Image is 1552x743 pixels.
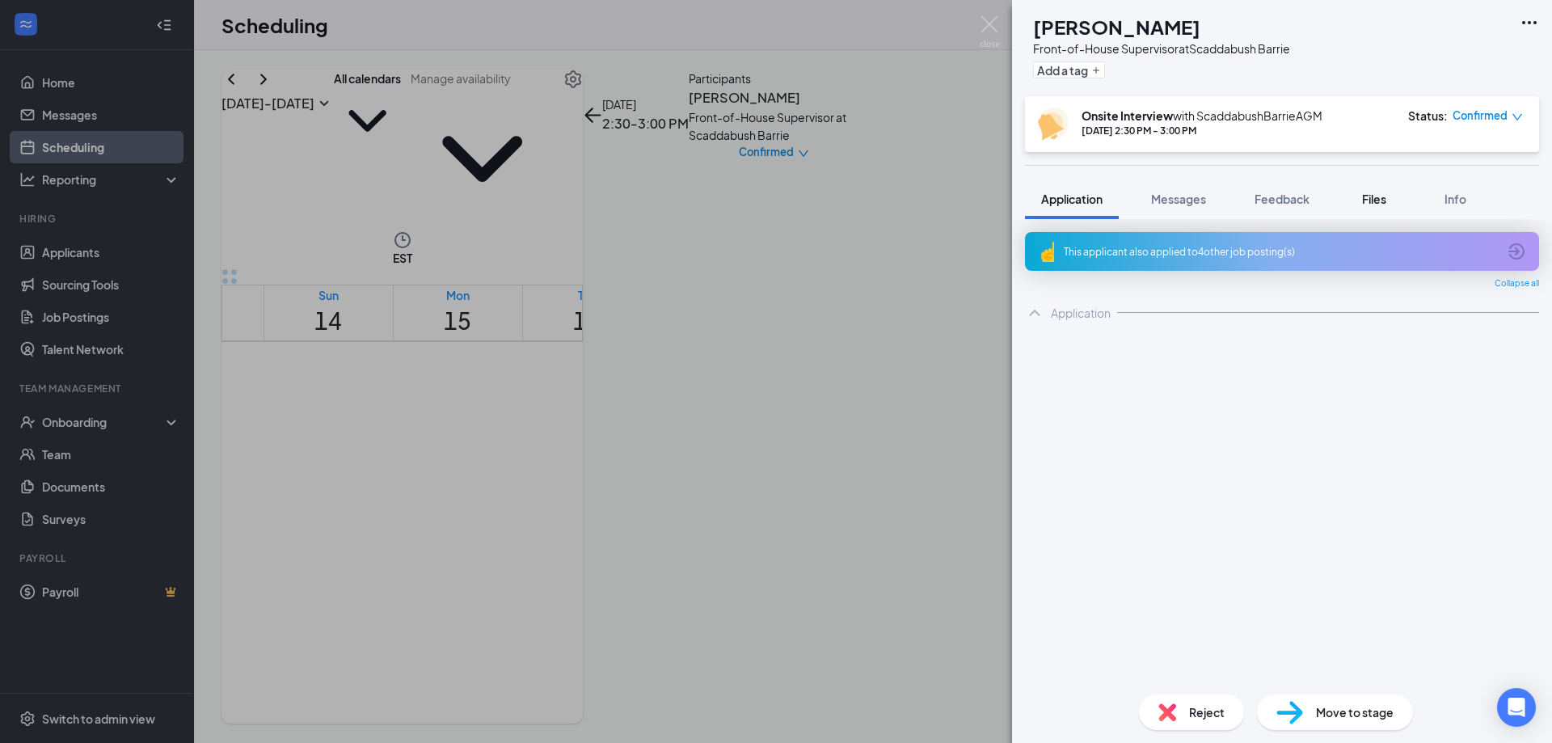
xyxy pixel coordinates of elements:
[1064,245,1497,259] div: This applicant also applied to 4 other job posting(s)
[1051,305,1111,321] div: Application
[1151,192,1206,206] span: Messages
[1512,112,1523,123] span: down
[1495,277,1539,290] span: Collapse all
[1025,303,1044,323] svg: ChevronUp
[1362,192,1386,206] span: Files
[1316,703,1394,721] span: Move to stage
[1453,108,1508,124] span: Confirmed
[1255,192,1309,206] span: Feedback
[1082,108,1173,123] b: Onsite Interview
[1189,703,1225,721] span: Reject
[1408,108,1448,124] div: Status :
[1033,40,1290,57] div: Front-of-House Supervisor at Scaddabush Barrie
[1444,192,1466,206] span: Info
[1033,61,1105,78] button: PlusAdd a tag
[1082,124,1322,137] div: [DATE] 2:30 PM - 3:00 PM
[1082,108,1322,124] div: with ScaddabushBarrieAGM
[1033,13,1200,40] h1: [PERSON_NAME]
[1041,192,1103,206] span: Application
[1507,242,1526,261] svg: ArrowCircle
[1520,13,1539,32] svg: Ellipses
[1091,65,1101,75] svg: Plus
[1497,688,1536,727] div: Open Intercom Messenger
